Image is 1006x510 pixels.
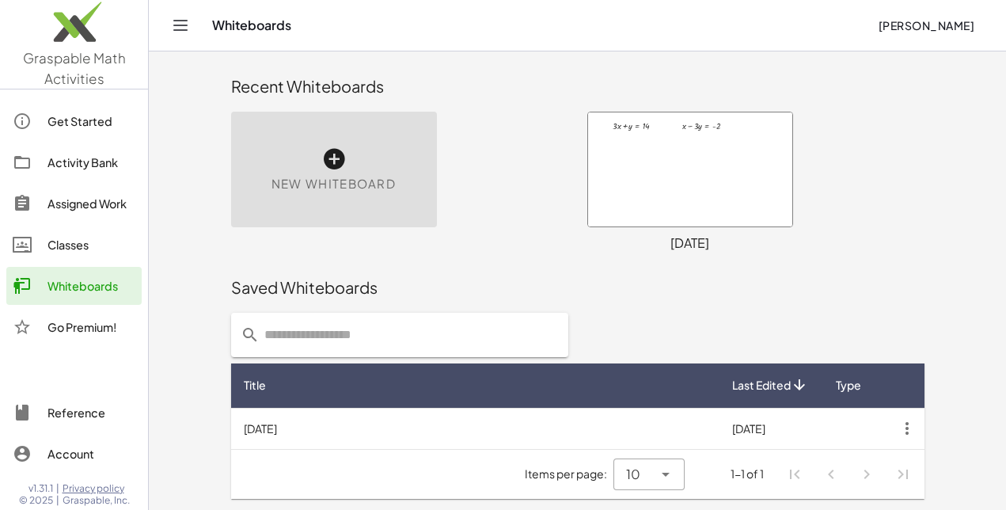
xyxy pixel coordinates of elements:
a: Assigned Work [6,185,142,223]
div: Assigned Work [47,194,135,213]
td: [DATE] [719,408,822,449]
a: Account [6,435,142,473]
span: Last Edited [732,377,791,394]
span: Graspable Math Activities [23,49,126,87]
span: | [56,494,59,507]
span: New Whiteboard [271,175,396,193]
i: prepended action [241,325,260,344]
button: [PERSON_NAME] [865,11,987,40]
div: Saved Whiteboards [231,276,924,299]
div: [DATE] [587,234,793,253]
div: Classes [47,235,135,254]
span: Type [836,377,861,394]
td: [DATE] [231,408,719,449]
span: Title [244,377,266,394]
a: Get Started [6,102,142,140]
div: Get Started [47,112,135,131]
span: v1.31.1 [28,482,53,495]
div: Whiteboards [47,276,135,295]
div: Reference [47,403,135,422]
span: Items per page: [525,466,613,482]
div: Account [47,444,135,463]
div: Recent Whiteboards [231,75,924,97]
div: 1-1 of 1 [731,466,764,482]
a: Classes [6,226,142,264]
a: Whiteboards [6,267,142,305]
a: Reference [6,394,142,432]
nav: Pagination Navigation [776,456,921,493]
span: | [56,482,59,495]
div: Activity Bank [47,153,135,172]
span: Graspable, Inc. [63,494,130,507]
span: [PERSON_NAME] [878,18,974,32]
span: © 2025 [19,494,53,507]
span: 10 [626,465,640,484]
button: Toggle navigation [168,13,193,38]
div: Go Premium! [47,318,135,337]
a: Privacy policy [63,482,130,495]
a: Activity Bank [6,143,142,181]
